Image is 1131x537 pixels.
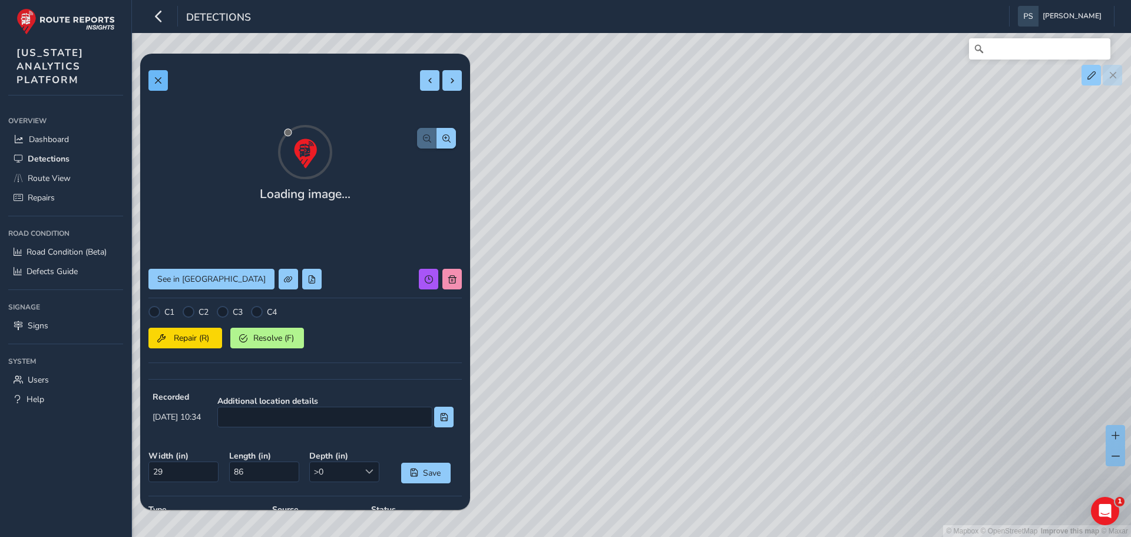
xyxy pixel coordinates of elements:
span: [US_STATE] ANALYTICS PLATFORM [16,46,84,87]
div: Road Condition [8,225,123,242]
a: Signs [8,316,123,335]
span: Resolve (F) [252,332,295,344]
span: Detections [28,153,70,164]
a: Route View [8,169,123,188]
span: [DATE] 10:34 [153,411,201,423]
strong: Depth ( in ) [309,450,382,462]
span: 1 [1115,497,1125,506]
strong: Recorded [153,391,201,403]
button: Save [401,463,451,483]
label: C2 [199,307,209,318]
div: Signage [8,298,123,316]
img: rr logo [16,8,115,35]
a: Help [8,390,123,409]
a: Repairs [8,188,123,207]
span: Signs [28,320,48,331]
span: >0 [310,462,359,482]
a: Road Condition (Beta) [8,242,123,262]
button: Resolve (F) [230,328,304,348]
img: diamond-layout [1018,6,1039,27]
div: Overview [8,112,123,130]
label: C4 [267,307,277,318]
button: [PERSON_NAME] [1018,6,1106,27]
span: Repair (R) [170,332,213,344]
strong: Additional location details [217,396,454,407]
strong: Type [148,504,264,515]
button: Repair (R) [148,328,222,348]
span: Users [28,374,49,386]
span: Road Condition (Beta) [27,246,107,258]
button: See in Route View [148,269,275,289]
a: Defects Guide [8,262,123,281]
strong: Source [272,504,363,515]
span: Save [422,467,442,479]
span: [PERSON_NAME] [1043,6,1102,27]
strong: Status [371,504,462,515]
h4: Loading image... [260,187,350,202]
iframe: Intercom live chat [1091,497,1119,525]
label: C1 [164,307,174,318]
input: Search [969,38,1110,60]
label: C3 [233,307,243,318]
span: See in [GEOGRAPHIC_DATA] [157,274,266,285]
span: Help [27,394,44,405]
span: Dashboard [29,134,69,145]
span: Detections [186,10,251,27]
span: Route View [28,173,71,184]
span: Repairs [28,192,55,203]
strong: Width ( in ) [148,450,221,462]
a: Users [8,370,123,390]
strong: Length ( in ) [229,450,302,462]
a: Dashboard [8,130,123,149]
span: Defects Guide [27,266,78,277]
a: Detections [8,149,123,169]
div: System [8,352,123,370]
